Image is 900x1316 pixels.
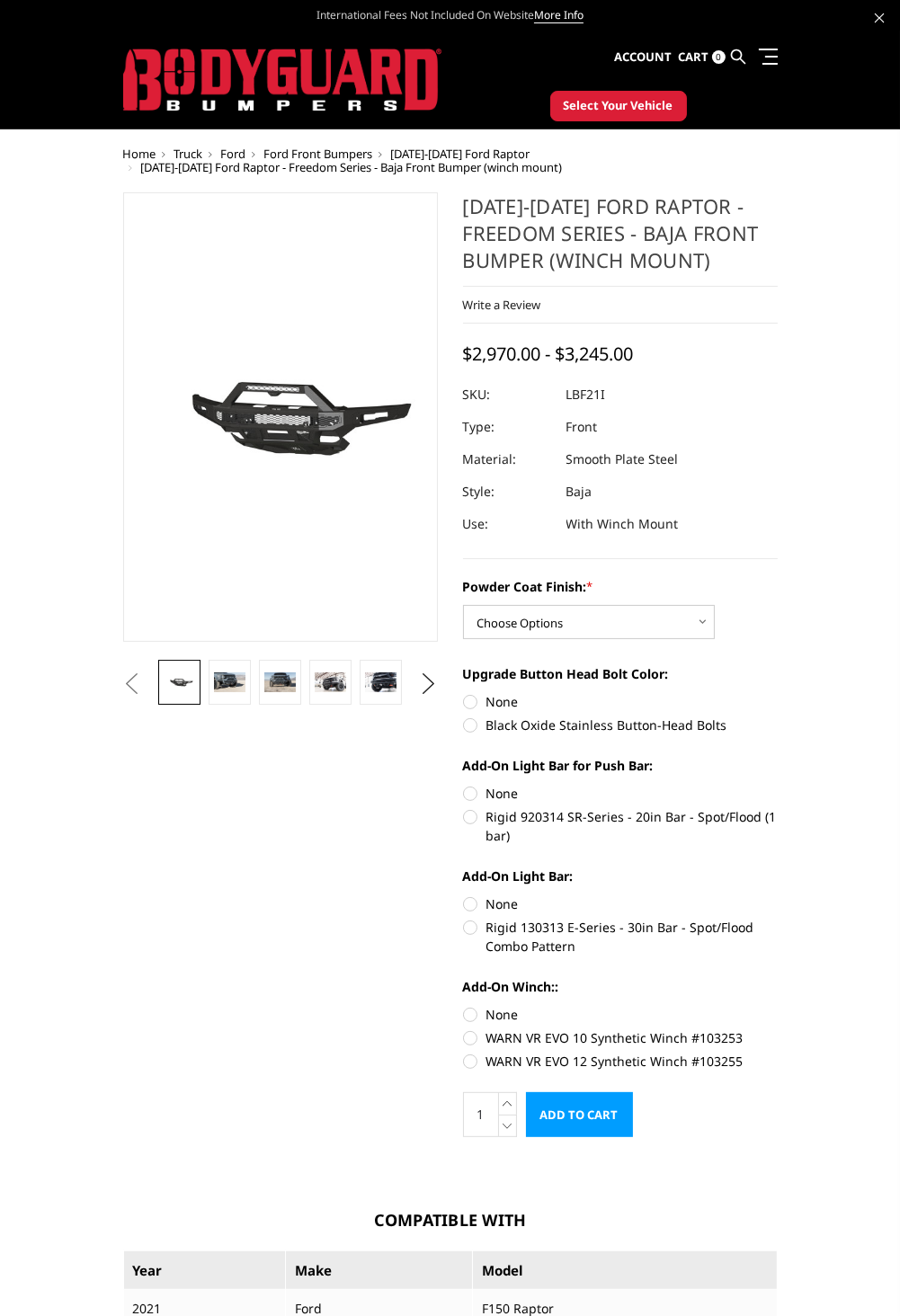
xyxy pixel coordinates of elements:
[463,894,778,913] label: None
[566,411,598,443] dd: Front
[463,411,553,443] dt: Type:
[463,378,553,411] dt: SKU:
[463,784,778,803] label: None
[221,146,246,162] a: Ford
[463,1052,778,1071] label: WARN VR EVO 12 Synthetic Winch #103255
[679,49,709,65] span: Cart
[566,443,679,476] dd: Smooth Plate Steel
[123,1250,286,1290] th: Year
[463,1028,778,1047] label: WARN VR EVO 10 Synthetic Winch #103253
[463,692,778,711] label: None
[463,577,778,596] label: Powder Coat Finish:
[119,671,146,698] button: Previous
[214,672,245,693] img: 2021-2025 Ford Raptor - Freedom Series - Baja Front Bumper (winch mount)
[473,1250,777,1290] th: Model
[463,716,778,734] label: Black Oxide Stainless Button-Head Bolts
[534,7,584,23] a: More Info
[414,671,441,698] button: Next
[315,672,345,693] img: 2021-2025 Ford Raptor - Freedom Series - Baja Front Bumper (winch mount)
[566,508,679,540] dd: With Winch Mount
[141,159,563,175] span: [DATE]-[DATE] Ford Raptor - Freedom Series - Baja Front Bumper (winch mount)
[123,1208,778,1232] h3: Compatible With
[615,49,673,65] span: Account
[463,342,634,366] span: $2,970.00 - $3,245.00
[550,91,687,121] button: Select Your Vehicle
[463,443,553,476] dt: Material:
[463,192,778,287] h1: [DATE]-[DATE] Ford Raptor - Freedom Series - Baja Front Bumper (winch mount)
[286,1250,473,1290] th: Make
[463,508,553,540] dt: Use:
[123,146,156,162] a: Home
[463,756,778,775] label: Add-On Light Bar for Push Bar:
[463,476,553,508] dt: Style:
[264,672,295,693] img: 2021-2025 Ford Raptor - Freedom Series - Baja Front Bumper (winch mount)
[365,672,396,693] img: 2021-2025 Ford Raptor - Freedom Series - Baja Front Bumper (winch mount)
[463,977,778,996] label: Add-On Winch::
[679,33,726,82] a: Cart 0
[463,297,541,313] a: Write a Review
[615,33,673,82] a: Account
[566,476,593,508] dd: Baja
[463,807,778,845] label: Rigid 920314 SR-Series - 20in Bar - Spot/Flood (1 bar)
[566,378,606,411] dd: LBF21I
[123,192,438,642] a: 2021-2025 Ford Raptor - Freedom Series - Baja Front Bumper (winch mount)
[264,146,373,162] a: Ford Front Bumpers
[712,50,726,64] span: 0
[463,918,778,956] label: Rigid 130313 E-Series - 30in Bar - Spot/Flood Combo Pattern
[174,146,203,162] a: Truck
[463,1005,778,1024] label: None
[564,97,673,115] span: Select Your Vehicle
[391,146,530,162] a: [DATE]-[DATE] Ford Raptor
[463,664,778,683] label: Upgrade Button Head Bolt Color:
[123,49,441,111] img: BODYGUARD BUMPERS
[526,1092,633,1137] input: Add to Cart
[463,867,778,885] label: Add-On Light Bar:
